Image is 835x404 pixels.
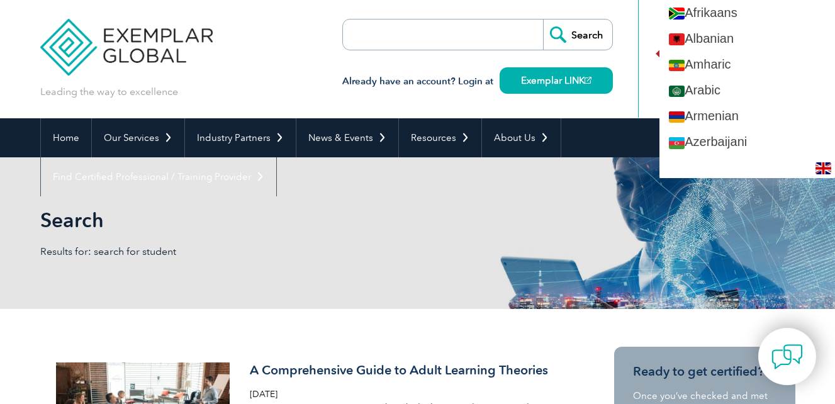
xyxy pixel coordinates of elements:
[543,20,612,50] input: Search
[41,118,91,157] a: Home
[40,85,178,99] p: Leading the way to excellence
[659,103,835,129] a: Armenian
[92,118,184,157] a: Our Services
[342,74,613,89] h3: Already have an account? Login at
[40,245,418,259] p: Results for: search for student
[669,137,685,149] img: az
[669,8,685,20] img: af
[659,52,835,77] a: Amharic
[659,77,835,103] a: Arabic
[633,364,776,379] h3: Ready to get certified?
[669,111,685,123] img: hy
[815,162,831,174] img: en
[482,118,561,157] a: About Us
[669,33,685,45] img: sq
[185,118,296,157] a: Industry Partners
[399,118,481,157] a: Resources
[250,389,277,400] span: [DATE]
[659,129,835,155] a: Azerbaijani
[250,362,548,378] h3: A Comprehensive Guide to Adult Learning Theories
[500,67,613,94] a: Exemplar LINK
[669,60,685,72] img: am
[40,208,524,232] h1: Search
[296,118,398,157] a: News & Events
[659,26,835,52] a: Albanian
[771,341,803,373] img: contact-chat.png
[659,155,835,181] a: Basque
[585,77,591,84] img: open_square.png
[41,157,276,196] a: Find Certified Professional / Training Provider
[669,86,685,98] img: ar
